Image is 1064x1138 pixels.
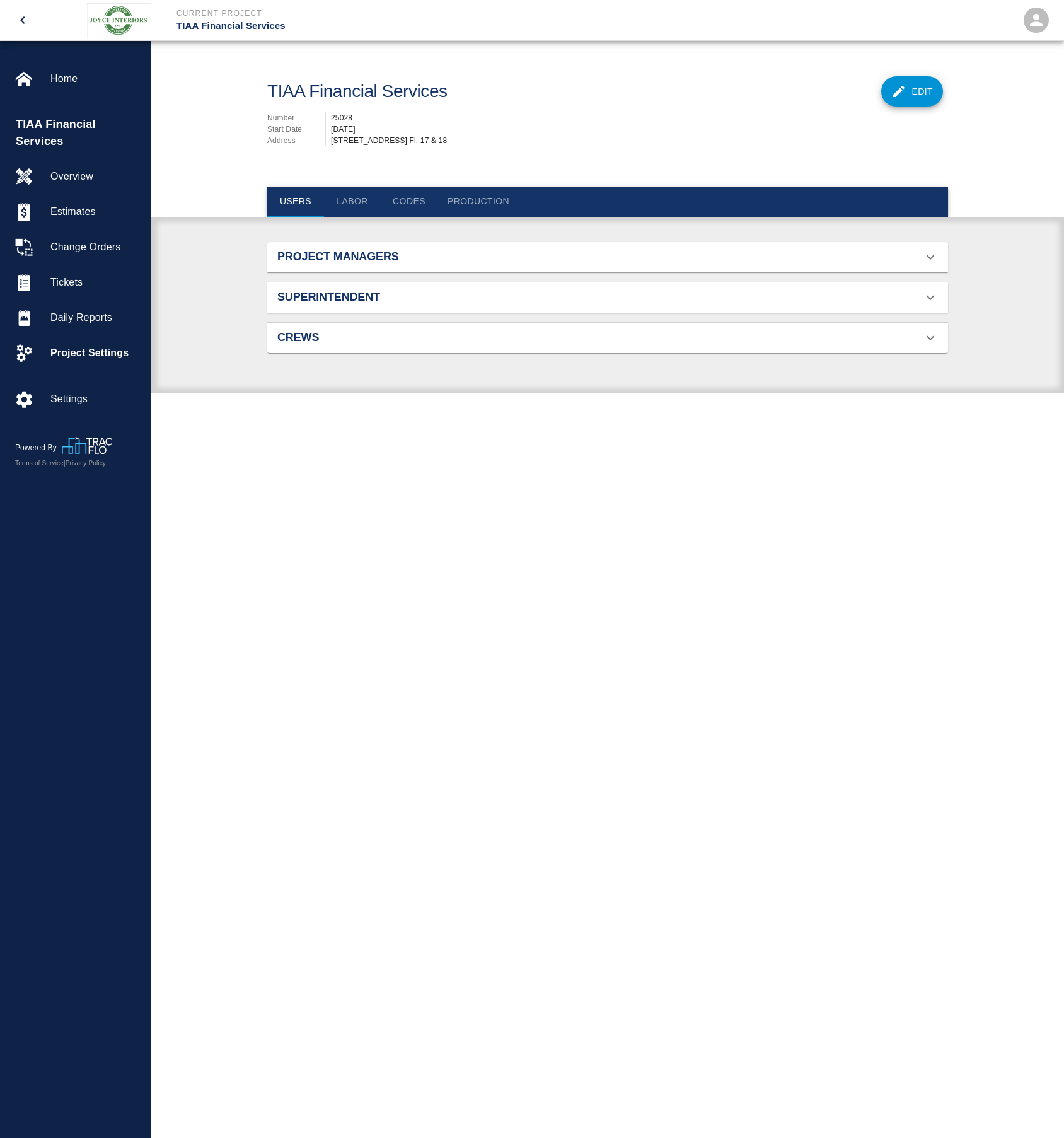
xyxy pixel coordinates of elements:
button: Production [437,187,519,217]
img: TracFlo [62,437,112,454]
h1: TIAA Financial Services [267,81,448,102]
span: Daily Reports [50,310,141,325]
h2: Project Managers [277,250,492,264]
div: [STREET_ADDRESS] Fl. 17 & 18 [331,135,948,146]
p: TIAA Financial Services [176,19,600,33]
span: Estimates [50,204,141,219]
a: Privacy Policy [66,460,106,467]
img: Joyce Interiors [87,3,151,38]
a: Terms of Service [15,460,64,467]
div: 25028 [331,112,948,124]
p: Number [267,112,325,124]
div: [DATE] [331,124,948,135]
p: Start Date [267,124,325,135]
button: Labor [324,187,381,217]
p: Current Project [176,8,600,19]
button: Edit [881,76,943,107]
span: Project Settings [50,345,141,361]
button: Codes [381,187,437,217]
span: | [64,460,66,467]
div: Project Managers [267,242,948,272]
button: Users [267,187,324,217]
span: Change Orders [50,240,141,255]
span: TIAA Financial Services [16,116,144,150]
h2: Superintendent [277,291,492,305]
p: Address [267,135,325,146]
div: Crews [267,323,948,353]
div: Superintendent [267,282,948,313]
span: Tickets [50,275,141,290]
h2: Crews [277,331,492,345]
button: open drawer [8,5,38,35]
p: Powered By [15,442,62,453]
span: Home [50,71,141,86]
span: Settings [50,392,141,407]
span: Overview [50,169,141,184]
div: tabs navigation [267,187,948,217]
